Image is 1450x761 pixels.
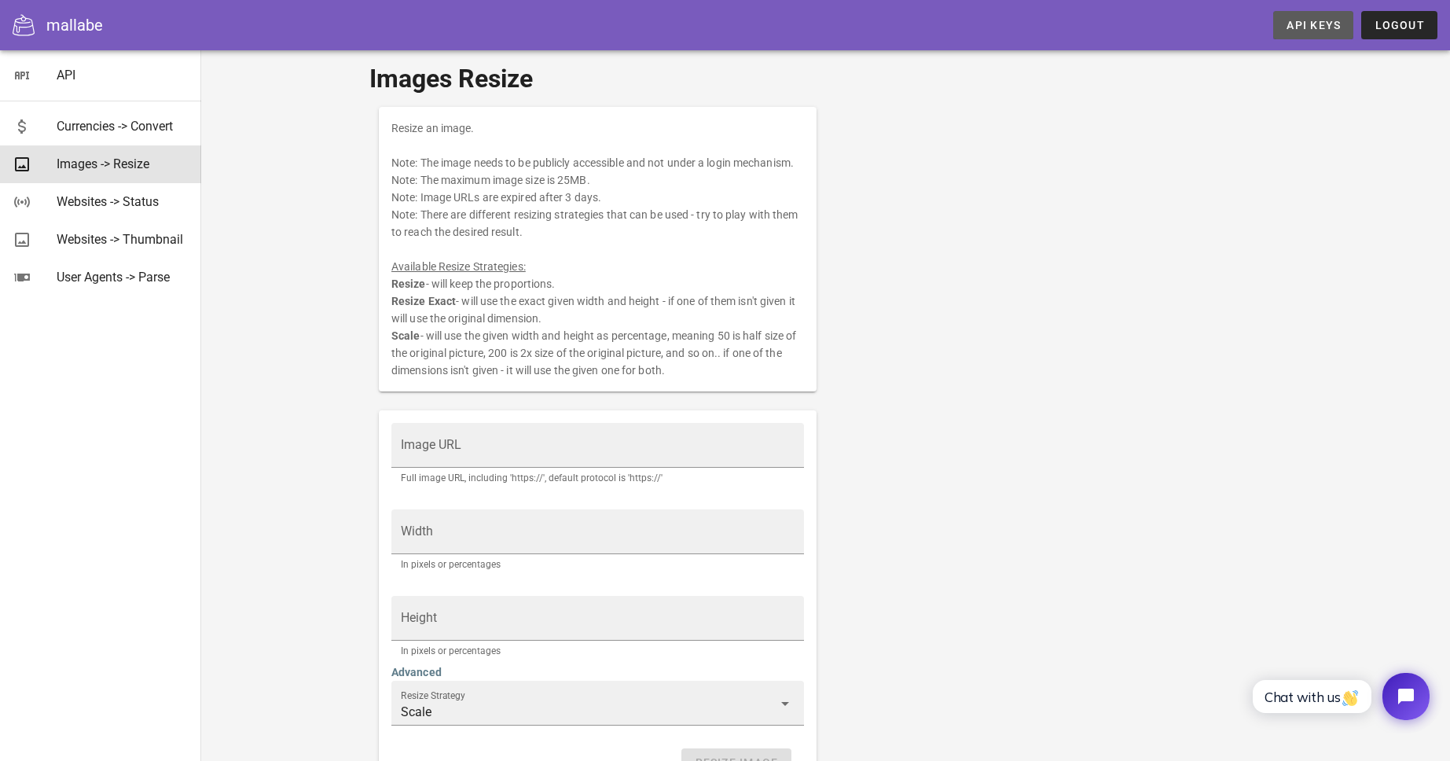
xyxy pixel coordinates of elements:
h1: Images Resize [369,60,1282,97]
div: Full image URL, including 'https://', default protocol is 'https://' [401,473,795,483]
u: Available Resize Strategies: [391,260,526,273]
button: Logout [1361,11,1437,39]
div: User Agents -> Parse [57,270,189,285]
b: Resize [391,278,426,290]
span: API Keys [1286,19,1341,31]
div: In pixels or percentages [401,560,795,569]
div: API [57,68,189,83]
h4: Advanced [391,664,804,681]
div: Websites -> Status [57,194,189,209]
label: Resize Strategy [401,690,465,702]
b: Scale [391,329,420,342]
div: mallabe [46,13,103,37]
span: Logout [1374,19,1425,31]
b: Resize Exact [391,295,456,307]
a: API Keys [1273,11,1353,39]
div: Websites -> Thumbnail [57,232,189,247]
div: In pixels or percentages [401,646,795,656]
div: Currencies -> Convert [57,119,189,134]
div: Resize an image. Note: The image needs to be publicly accessible and not under a login mechanism.... [379,107,817,392]
div: Images -> Resize [57,156,189,171]
iframe: Tidio Chat [1235,660,1443,733]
